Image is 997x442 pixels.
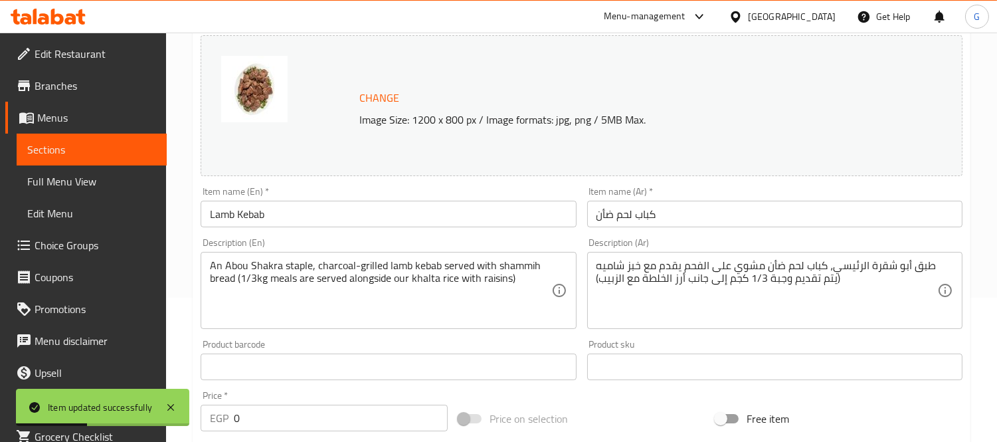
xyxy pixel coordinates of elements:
[210,410,228,426] p: EGP
[201,201,576,227] input: Enter name En
[35,46,156,62] span: Edit Restaurant
[210,259,551,322] textarea: An Abou Shakra staple, charcoal-grilled lamb kebab served with shammih bread (1/3kg meals are ser...
[359,88,399,108] span: Change
[490,411,568,427] span: Price on selection
[5,70,167,102] a: Branches
[35,333,156,349] span: Menu disclaimer
[17,166,167,197] a: Full Menu View
[5,261,167,293] a: Coupons
[221,56,288,122] img: Kilo_Lamb_Kebab638304805738479743.jpg
[17,134,167,166] a: Sections
[587,354,962,380] input: Please enter product sku
[748,9,836,24] div: [GEOGRAPHIC_DATA]
[201,354,576,380] input: Please enter product barcode
[5,357,167,389] a: Upsell
[35,78,156,94] span: Branches
[17,197,167,229] a: Edit Menu
[587,201,962,227] input: Enter name Ar
[974,9,980,24] span: G
[27,142,156,158] span: Sections
[5,38,167,70] a: Edit Restaurant
[5,229,167,261] a: Choice Groups
[37,110,156,126] span: Menus
[35,301,156,317] span: Promotions
[27,173,156,189] span: Full Menu View
[5,102,167,134] a: Menus
[27,205,156,221] span: Edit Menu
[604,9,685,25] div: Menu-management
[48,400,152,415] div: Item updated successfully
[354,84,405,112] button: Change
[5,293,167,325] a: Promotions
[747,411,789,427] span: Free item
[35,269,156,285] span: Coupons
[354,112,895,128] p: Image Size: 1200 x 800 px / Image formats: jpg, png / 5MB Max.
[35,365,156,381] span: Upsell
[234,405,448,431] input: Please enter price
[5,389,167,421] a: Coverage Report
[596,259,937,322] textarea: طبق أبو شقرة الرئيسي، كباب لحم ضأن مشوي على الفحم يقدم مع خبز شاميه (يتم تقديم وجبة 1/3 كجم إلى ج...
[5,325,167,357] a: Menu disclaimer
[35,237,156,253] span: Choice Groups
